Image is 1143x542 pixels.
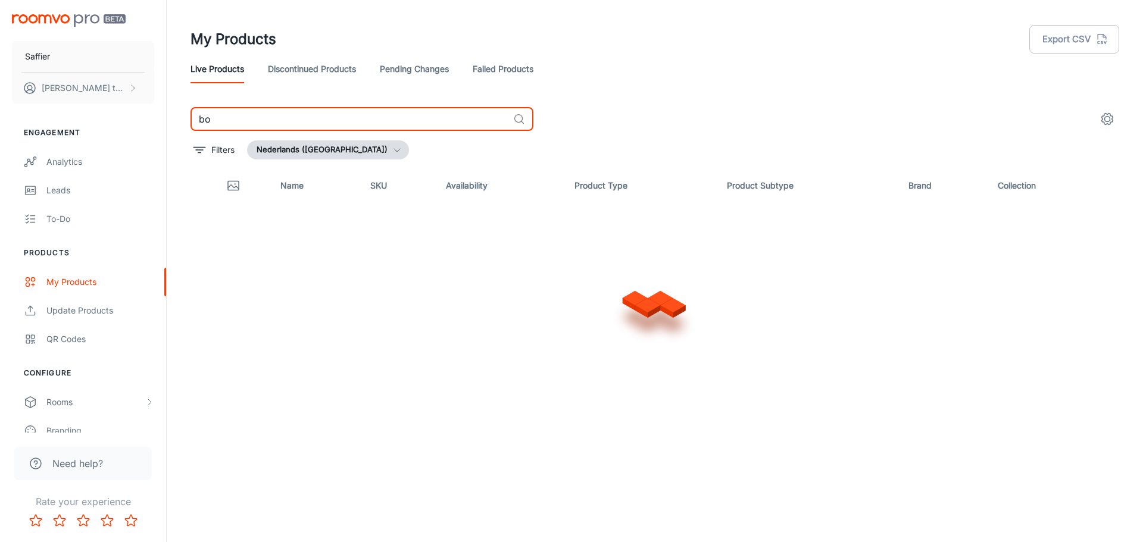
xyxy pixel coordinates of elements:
div: To-do [46,212,154,225]
button: filter [190,140,238,159]
button: Rate 1 star [24,509,48,532]
div: Update Products [46,304,154,317]
th: Product Type [565,169,717,202]
button: Rate 4 star [95,509,119,532]
button: Nederlands ([GEOGRAPHIC_DATA]) [247,140,409,159]
button: Export CSV [1029,25,1119,54]
img: Roomvo PRO Beta [12,14,126,27]
a: Failed Products [473,55,533,83]
div: Analytics [46,155,154,168]
h1: My Products [190,29,276,50]
th: Availability [436,169,565,202]
th: Product Subtype [717,169,899,202]
th: Collection [988,169,1119,202]
div: QR Codes [46,333,154,346]
svg: Thumbnail [226,178,241,193]
p: [PERSON_NAME] ten Broeke [42,82,126,95]
p: Rate your experience [10,494,157,509]
div: Branding [46,424,154,437]
div: Rooms [46,396,145,409]
th: SKU [361,169,436,202]
button: Rate 3 star [71,509,95,532]
p: Filters [211,143,235,156]
button: [PERSON_NAME] ten Broeke [12,73,154,104]
div: My Products [46,275,154,289]
button: settings [1095,107,1119,131]
div: Leads [46,184,154,197]
a: Pending Changes [380,55,449,83]
th: Brand [899,169,988,202]
button: Rate 2 star [48,509,71,532]
a: Discontinued Products [268,55,356,83]
input: Search [190,107,508,131]
button: Rate 5 star [119,509,143,532]
th: Name [271,169,360,202]
button: Saffier [12,41,154,72]
p: Saffier [25,50,50,63]
a: Live Products [190,55,244,83]
span: Need help? [52,456,103,471]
